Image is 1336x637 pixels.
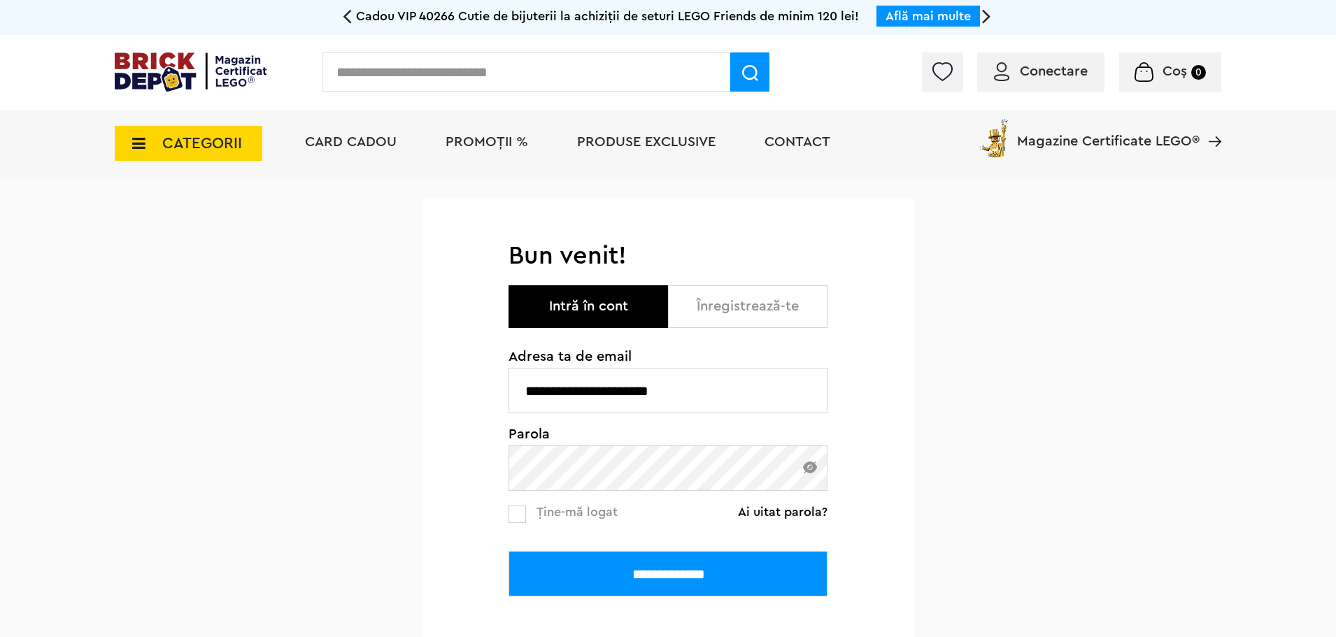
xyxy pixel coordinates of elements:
a: Ai uitat parola? [738,505,827,519]
a: Află mai multe [886,10,971,22]
span: Magazine Certificate LEGO® [1017,116,1200,148]
span: Coș [1163,64,1187,78]
a: Produse exclusive [577,135,716,149]
h1: Bun venit! [509,241,827,271]
span: Conectare [1020,64,1088,78]
a: PROMOȚII % [446,135,528,149]
span: CATEGORII [162,136,242,151]
a: Contact [765,135,830,149]
small: 0 [1191,65,1206,80]
span: Cadou VIP 40266 Cutie de bijuterii la achiziții de seturi LEGO Friends de minim 120 lei! [356,10,859,22]
a: Conectare [994,64,1088,78]
a: Magazine Certificate LEGO® [1200,116,1221,130]
span: Parola [509,427,827,441]
button: Înregistrează-te [668,285,827,328]
span: Ține-mă logat [536,506,618,518]
span: Adresa ta de email [509,350,827,364]
button: Intră în cont [509,285,668,328]
a: Card Cadou [305,135,397,149]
